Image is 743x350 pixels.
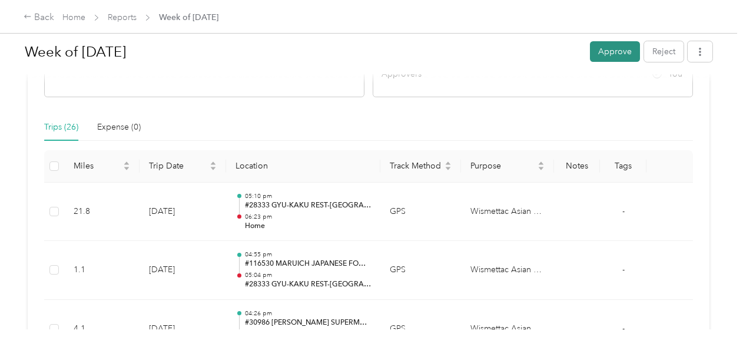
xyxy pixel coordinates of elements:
span: - [622,323,625,334]
a: Reports [108,12,137,22]
span: caret-up [210,160,217,167]
span: caret-down [210,165,217,172]
td: 1.1 [64,241,140,300]
td: [DATE] [140,183,226,242]
td: Wismettac Asian Foods [461,183,554,242]
button: Approve [590,41,640,62]
span: Week of [DATE] [159,11,218,24]
span: Trip Date [149,161,207,171]
span: caret-up [445,160,452,167]
span: caret-up [538,160,545,167]
iframe: Everlance-gr Chat Button Frame [677,284,743,350]
p: #116530 MARUICH JAPANESE FOOD & DELI BROOKLINE (FUJI MART CORP) [245,259,371,269]
p: 04:26 pm [245,309,371,318]
span: caret-up [123,160,130,167]
td: 21.8 [64,183,140,242]
p: 05:10 pm [245,192,371,200]
span: - [622,206,625,216]
th: Tags [600,150,646,183]
span: caret-down [445,165,452,172]
span: Miles [74,161,121,171]
p: Home [245,221,371,232]
p: 04:55 pm [245,250,371,259]
td: [DATE] [140,241,226,300]
th: Track Method [380,150,461,183]
div: Trips (26) [44,121,78,134]
span: caret-down [123,165,130,172]
td: GPS [380,241,461,300]
th: Trip Date [140,150,226,183]
td: GPS [380,183,461,242]
th: Location [226,150,381,183]
p: 06:23 pm [245,213,371,221]
span: caret-down [538,165,545,172]
div: Back [24,11,54,25]
a: Home [62,12,85,22]
button: Reject [644,41,684,62]
span: Track Method [390,161,442,171]
th: Notes [554,150,601,183]
th: Miles [64,150,140,183]
th: Purpose [461,150,554,183]
span: - [622,265,625,275]
p: #30986 [PERSON_NAME] SUPERMARKET INC [245,318,371,328]
p: #28333 GYU-KAKU REST-[GEOGRAPHIC_DATA] (REINS INTL [US_STATE] INC) [245,200,371,211]
span: Purpose [470,161,535,171]
p: 05:04 pm [245,271,371,279]
p: #28333 GYU-KAKU REST-[GEOGRAPHIC_DATA] (REINS INTL [US_STATE] INC) [245,279,371,290]
td: Wismettac Asian Foods [461,241,554,300]
h1: Week of September 22 2025 [25,38,582,66]
div: Expense (0) [97,121,141,134]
